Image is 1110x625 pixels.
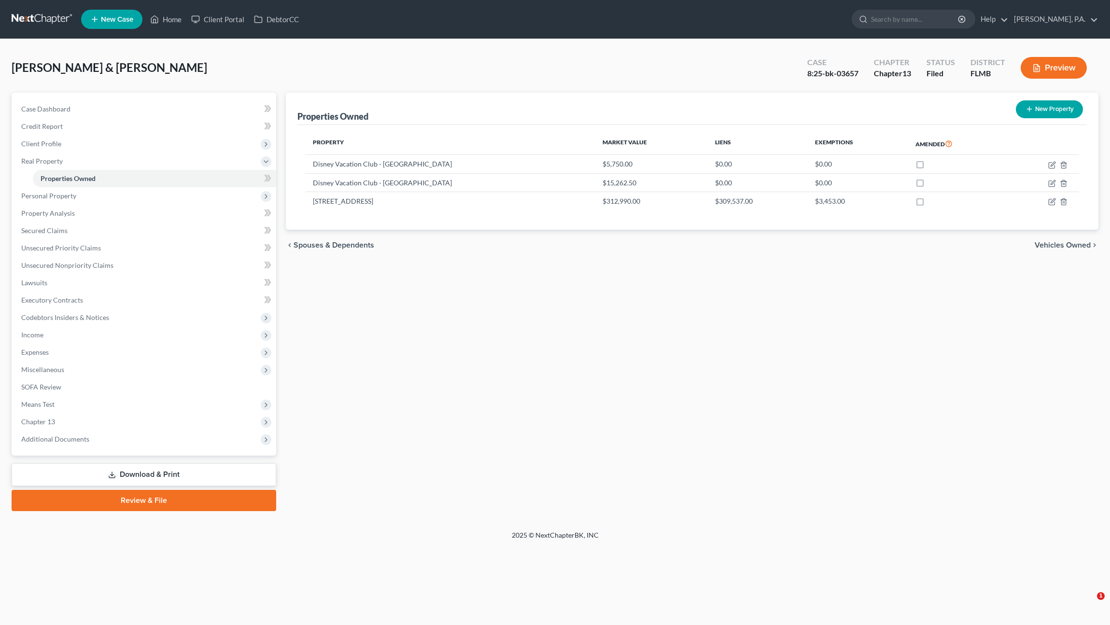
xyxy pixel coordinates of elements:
[807,57,858,68] div: Case
[12,463,276,486] a: Download & Print
[807,173,908,192] td: $0.00
[21,192,76,200] span: Personal Property
[21,331,43,339] span: Income
[874,57,911,68] div: Chapter
[807,133,908,155] th: Exemptions
[807,192,908,210] td: $3,453.00
[976,11,1008,28] a: Help
[186,11,249,28] a: Client Portal
[14,257,276,274] a: Unsecured Nonpriority Claims
[280,530,830,548] div: 2025 © NextChapterBK, INC
[807,68,858,79] div: 8:25-bk-03657
[807,155,908,173] td: $0.00
[21,383,61,391] span: SOFA Review
[286,241,294,249] i: chevron_left
[305,173,595,192] td: Disney Vacation Club - [GEOGRAPHIC_DATA]
[21,417,55,426] span: Chapter 13
[21,278,47,287] span: Lawsuits
[21,261,113,269] span: Unsecured Nonpriority Claims
[1077,592,1100,615] iframe: Intercom live chat
[21,435,89,443] span: Additional Documents
[21,400,55,408] span: Means Test
[294,241,374,249] span: Spouses & Dependents
[908,133,1007,155] th: Amended
[871,10,959,28] input: Search by name...
[297,111,368,122] div: Properties Owned
[21,313,109,321] span: Codebtors Insiders & Notices
[21,365,64,374] span: Miscellaneous
[21,209,75,217] span: Property Analysis
[249,11,304,28] a: DebtorCC
[1035,241,1091,249] span: Vehicles Owned
[305,155,595,173] td: Disney Vacation Club - [GEOGRAPHIC_DATA]
[21,157,63,165] span: Real Property
[21,296,83,304] span: Executory Contracts
[595,155,707,173] td: $5,750.00
[707,155,807,173] td: $0.00
[595,173,707,192] td: $15,262.50
[14,378,276,396] a: SOFA Review
[927,68,955,79] div: Filed
[21,244,101,252] span: Unsecured Priority Claims
[14,239,276,257] a: Unsecured Priority Claims
[12,490,276,511] a: Review & File
[305,192,595,210] td: [STREET_ADDRESS]
[1016,100,1083,118] button: New Property
[970,57,1005,68] div: District
[21,122,63,130] span: Credit Report
[14,292,276,309] a: Executory Contracts
[874,68,911,79] div: Chapter
[970,68,1005,79] div: FLMB
[927,57,955,68] div: Status
[41,174,96,182] span: Properties Owned
[33,170,276,187] a: Properties Owned
[595,133,707,155] th: Market Value
[1097,592,1105,600] span: 1
[1091,241,1098,249] i: chevron_right
[1021,57,1087,79] button: Preview
[305,133,595,155] th: Property
[1009,11,1098,28] a: [PERSON_NAME], P.A.
[21,348,49,356] span: Expenses
[21,139,61,148] span: Client Profile
[12,60,207,74] span: [PERSON_NAME] & [PERSON_NAME]
[707,133,807,155] th: Liens
[14,118,276,135] a: Credit Report
[14,222,276,239] a: Secured Claims
[1035,241,1098,249] button: Vehicles Owned chevron_right
[595,192,707,210] td: $312,990.00
[14,274,276,292] a: Lawsuits
[145,11,186,28] a: Home
[286,241,374,249] button: chevron_left Spouses & Dependents
[21,105,70,113] span: Case Dashboard
[707,173,807,192] td: $0.00
[14,100,276,118] a: Case Dashboard
[902,69,911,78] span: 13
[14,205,276,222] a: Property Analysis
[707,192,807,210] td: $309,537.00
[101,16,133,23] span: New Case
[21,226,68,235] span: Secured Claims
